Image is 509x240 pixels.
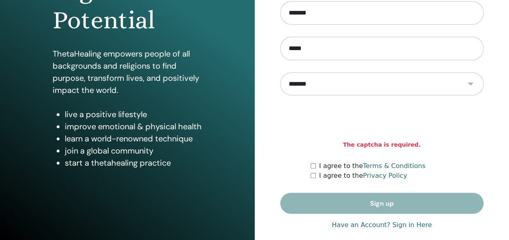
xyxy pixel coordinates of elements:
a: Terms & Conditions [363,162,425,170]
a: Have an Account? Sign in Here [332,220,432,230]
label: I agree to the [319,171,407,181]
li: start a thetahealing practice [65,157,202,169]
li: live a positive lifestyle [65,108,202,120]
p: ThetaHealing empowers people of all backgrounds and religions to find purpose, transform lives, a... [53,48,202,96]
li: improve emotional & physical health [65,120,202,133]
li: join a global community [65,145,202,157]
iframe: reCAPTCHA [320,107,443,139]
label: I agree to the [319,161,426,171]
li: learn a world-renowned technique [65,133,202,145]
strong: The captcha is required. [343,141,421,149]
a: Privacy Policy [363,172,407,179]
